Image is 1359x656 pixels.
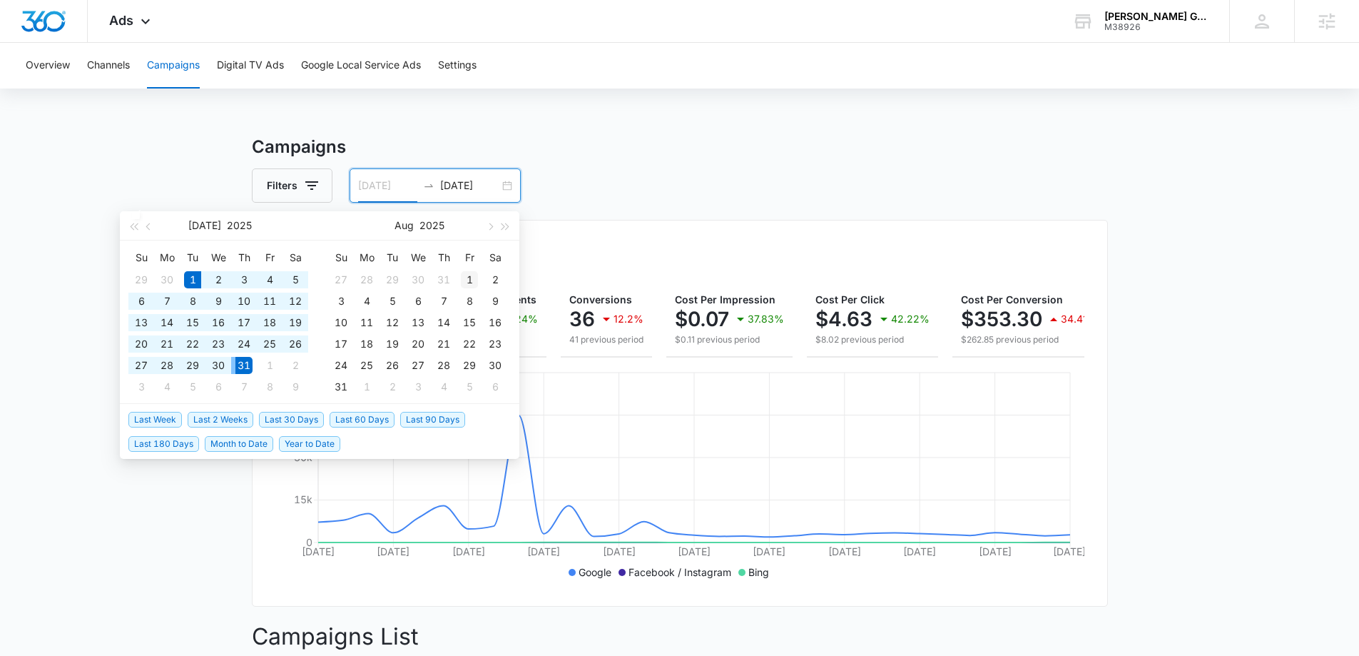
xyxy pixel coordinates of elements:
span: Month to Date [205,436,273,452]
td: 2025-07-05 [283,269,308,291]
div: 17 [235,314,253,331]
div: 1 [261,357,278,374]
td: 2025-08-11 [354,312,380,333]
div: 13 [133,314,150,331]
td: 2025-07-30 [205,355,231,376]
div: 24 [235,335,253,353]
div: 30 [487,357,504,374]
div: 7 [158,293,175,310]
div: account id [1104,22,1208,32]
div: 27 [332,271,350,288]
button: 2025 [227,211,252,240]
p: 42.22% [891,314,930,324]
td: 2025-07-28 [354,269,380,291]
div: 22 [184,335,201,353]
td: 2025-09-06 [482,376,508,398]
td: 2025-08-06 [205,376,231,398]
div: 5 [384,293,401,310]
td: 2025-08-28 [431,355,457,376]
div: 10 [332,314,350,331]
div: 9 [210,293,227,310]
div: 21 [435,335,452,353]
div: 28 [158,357,175,374]
p: $4.63 [815,308,872,330]
p: $262.85 previous period [961,333,1097,346]
p: $353.30 [961,308,1042,330]
th: Fr [457,246,482,269]
span: Cost Per Impression [675,293,775,306]
div: 7 [235,378,253,395]
td: 2025-08-26 [380,355,405,376]
span: Last Week [128,412,182,428]
div: 1 [184,271,201,288]
div: 3 [332,293,350,310]
td: 2025-08-23 [482,333,508,355]
td: 2025-08-12 [380,312,405,333]
tspan: [DATE] [903,545,936,557]
td: 2025-08-04 [154,376,180,398]
th: Sa [283,246,308,269]
tspan: [DATE] [452,545,484,557]
div: 1 [461,271,478,288]
button: Filters [252,168,332,203]
span: swap-right [423,180,434,191]
th: Sa [482,246,508,269]
span: Last 180 Days [128,436,199,452]
div: 12 [287,293,304,310]
div: 14 [158,314,175,331]
div: 9 [487,293,504,310]
td: 2025-08-08 [257,376,283,398]
tspan: [DATE] [678,545,711,557]
button: Google Local Service Ads [301,43,421,89]
div: 18 [261,314,278,331]
div: 6 [210,378,227,395]
td: 2025-08-25 [354,355,380,376]
tspan: [DATE] [377,545,409,557]
td: 2025-07-29 [180,355,205,376]
div: 20 [409,335,427,353]
td: 2025-07-01 [180,269,205,291]
div: 4 [261,271,278,288]
td: 2025-08-29 [457,355,482,376]
button: Campaigns [147,43,200,89]
tspan: 0 [306,536,312,548]
td: 2025-07-04 [257,269,283,291]
p: $0.11 previous period [675,333,784,346]
div: 27 [409,357,427,374]
td: 2025-08-10 [328,312,354,333]
td: 2025-06-30 [154,269,180,291]
p: 36 [569,308,595,330]
div: 19 [287,314,304,331]
div: 25 [261,335,278,353]
div: 29 [133,271,150,288]
div: 20 [133,335,150,353]
div: 11 [261,293,278,310]
tspan: [DATE] [828,545,860,557]
div: 4 [435,378,452,395]
td: 2025-08-22 [457,333,482,355]
td: 2025-08-18 [354,333,380,355]
td: 2025-07-20 [128,333,154,355]
div: 30 [210,357,227,374]
div: 26 [287,335,304,353]
div: 7 [435,293,452,310]
td: 2025-07-09 [205,291,231,312]
td: 2025-08-07 [431,291,457,312]
button: Channels [87,43,130,89]
div: 30 [158,271,175,288]
div: 12 [384,314,401,331]
button: Aug [395,211,414,240]
input: Start date [358,178,417,193]
div: 9 [287,378,304,395]
td: 2025-07-14 [154,312,180,333]
th: Su [328,246,354,269]
td: 2025-08-17 [328,333,354,355]
td: 2025-07-13 [128,312,154,333]
span: Cost Per Click [815,293,885,306]
div: 27 [133,357,150,374]
p: Campaigns List [252,620,1108,654]
p: 37.83% [748,314,784,324]
p: 34.41% [1061,314,1097,324]
div: 18 [358,335,375,353]
div: 2 [287,357,304,374]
